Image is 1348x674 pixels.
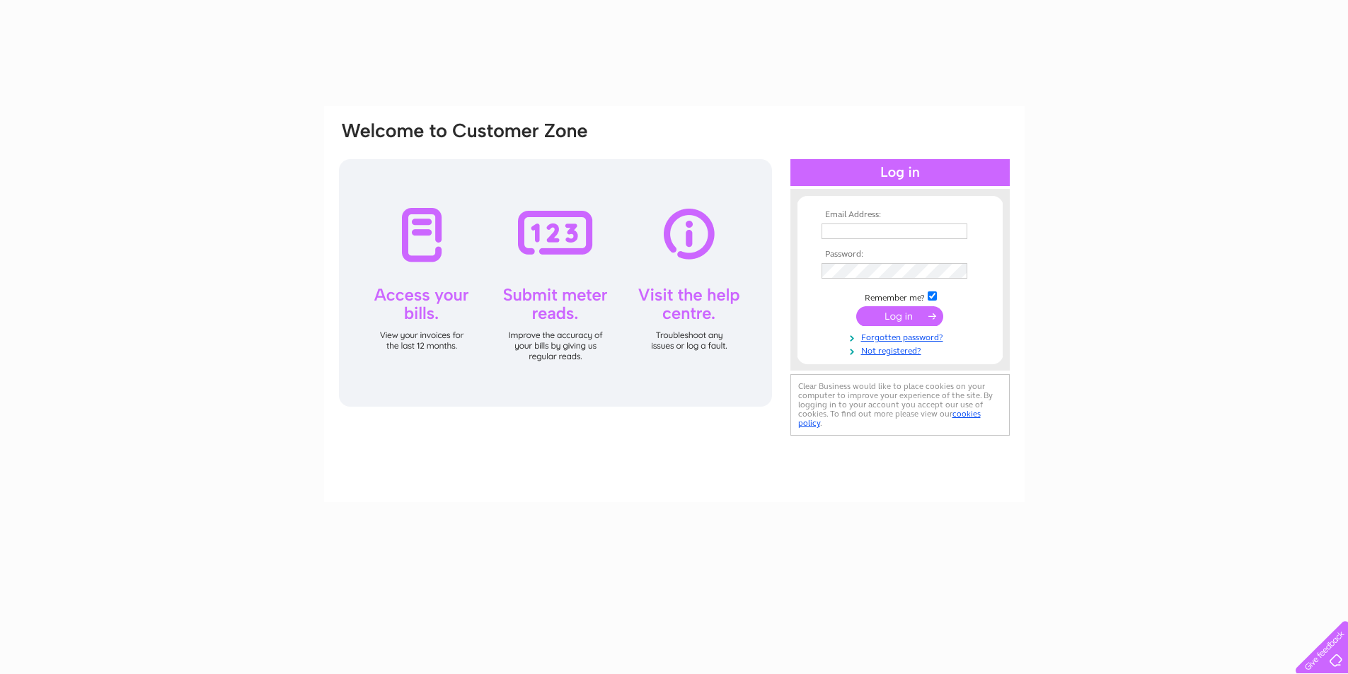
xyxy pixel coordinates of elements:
[790,374,1010,436] div: Clear Business would like to place cookies on your computer to improve your experience of the sit...
[822,343,982,356] a: Not registered?
[818,210,982,220] th: Email Address:
[818,289,982,303] td: Remember me?
[818,250,982,260] th: Password:
[798,409,981,428] a: cookies policy
[856,306,943,326] input: Submit
[822,330,982,343] a: Forgotten password?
